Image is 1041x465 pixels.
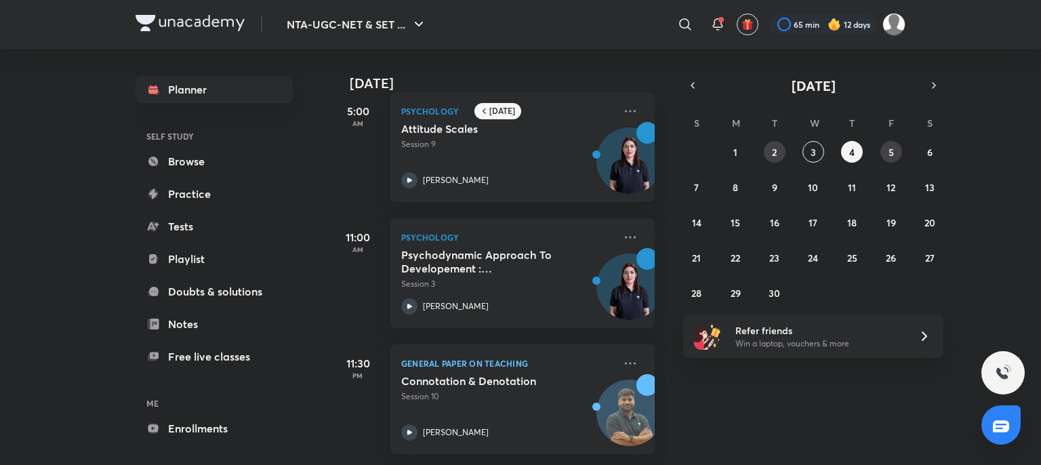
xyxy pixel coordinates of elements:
abbr: September 29, 2025 [731,287,741,300]
abbr: September 19, 2025 [886,216,896,229]
button: September 27, 2025 [919,247,941,268]
p: AM [331,245,385,254]
abbr: Monday [732,117,740,129]
abbr: September 6, 2025 [927,146,933,159]
p: [PERSON_NAME] [423,426,489,439]
img: Atia khan [882,13,905,36]
button: September 11, 2025 [841,176,863,198]
abbr: September 16, 2025 [770,216,779,229]
button: September 30, 2025 [764,282,785,304]
button: September 29, 2025 [724,282,746,304]
button: September 18, 2025 [841,211,863,233]
p: Psychology [401,229,614,245]
a: Notes [136,310,293,338]
p: [PERSON_NAME] [423,174,489,186]
abbr: September 18, 2025 [847,216,857,229]
p: AM [331,119,385,127]
a: Practice [136,180,293,207]
abbr: September 15, 2025 [731,216,740,229]
abbr: September 11, 2025 [848,181,856,194]
abbr: September 3, 2025 [811,146,816,159]
button: September 13, 2025 [919,176,941,198]
button: September 9, 2025 [764,176,785,198]
img: Avatar [597,135,662,200]
a: Planner [136,76,293,103]
abbr: Sunday [694,117,699,129]
a: Doubts & solutions [136,278,293,305]
h5: Connotation & Denotation [401,374,570,388]
abbr: Wednesday [810,117,819,129]
span: [DATE] [792,77,836,95]
abbr: September 17, 2025 [809,216,817,229]
abbr: September 21, 2025 [692,251,701,264]
p: Psychology [401,103,614,119]
button: September 4, 2025 [841,141,863,163]
a: Tests [136,213,293,240]
h6: Refer friends [735,323,902,338]
p: General Paper on Teaching [401,355,614,371]
button: September 12, 2025 [880,176,902,198]
button: September 17, 2025 [802,211,824,233]
abbr: September 13, 2025 [925,181,935,194]
p: Win a laptop, vouchers & more [735,338,902,350]
a: Free live classes [136,343,293,370]
button: September 16, 2025 [764,211,785,233]
abbr: September 5, 2025 [889,146,894,159]
img: Avatar [597,387,662,452]
a: Company Logo [136,15,245,35]
button: September 3, 2025 [802,141,824,163]
button: September 6, 2025 [919,141,941,163]
button: avatar [737,14,758,35]
img: streak [828,18,841,31]
img: referral [694,323,721,350]
button: September 7, 2025 [686,176,708,198]
abbr: September 1, 2025 [733,146,737,159]
p: PM [331,371,385,380]
h6: ME [136,392,293,415]
button: September 21, 2025 [686,247,708,268]
button: September 22, 2025 [724,247,746,268]
abbr: September 7, 2025 [694,181,699,194]
abbr: Tuesday [772,117,777,129]
abbr: September 12, 2025 [886,181,895,194]
button: September 26, 2025 [880,247,902,268]
h5: 11:00 [331,229,385,245]
button: September 19, 2025 [880,211,902,233]
abbr: September 27, 2025 [925,251,935,264]
h5: Attitude Scales [401,122,570,136]
a: Playlist [136,245,293,272]
img: avatar [741,18,754,31]
abbr: September 4, 2025 [849,146,855,159]
h5: Psychodynamic Approach To Developement : Freud & Erikson [401,248,570,275]
img: Company Logo [136,15,245,31]
abbr: September 23, 2025 [769,251,779,264]
button: [DATE] [702,76,924,95]
h5: 5:00 [331,103,385,119]
button: September 15, 2025 [724,211,746,233]
abbr: September 10, 2025 [808,181,818,194]
button: September 28, 2025 [686,282,708,304]
button: September 10, 2025 [802,176,824,198]
abbr: September 24, 2025 [808,251,818,264]
p: Session 9 [401,138,614,150]
button: September 1, 2025 [724,141,746,163]
h4: [DATE] [350,75,668,92]
img: Avatar [597,261,662,326]
a: Enrollments [136,415,293,442]
button: September 14, 2025 [686,211,708,233]
button: September 20, 2025 [919,211,941,233]
img: ttu [995,365,1011,381]
abbr: September 25, 2025 [847,251,857,264]
a: Browse [136,148,293,175]
abbr: Saturday [927,117,933,129]
button: September 24, 2025 [802,247,824,268]
abbr: Friday [889,117,894,129]
button: September 25, 2025 [841,247,863,268]
abbr: September 14, 2025 [692,216,701,229]
abbr: September 8, 2025 [733,181,738,194]
button: September 2, 2025 [764,141,785,163]
abbr: September 2, 2025 [772,146,777,159]
button: NTA-UGC-NET & SET ... [279,11,435,38]
abbr: September 28, 2025 [691,287,701,300]
h6: [DATE] [489,106,515,117]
